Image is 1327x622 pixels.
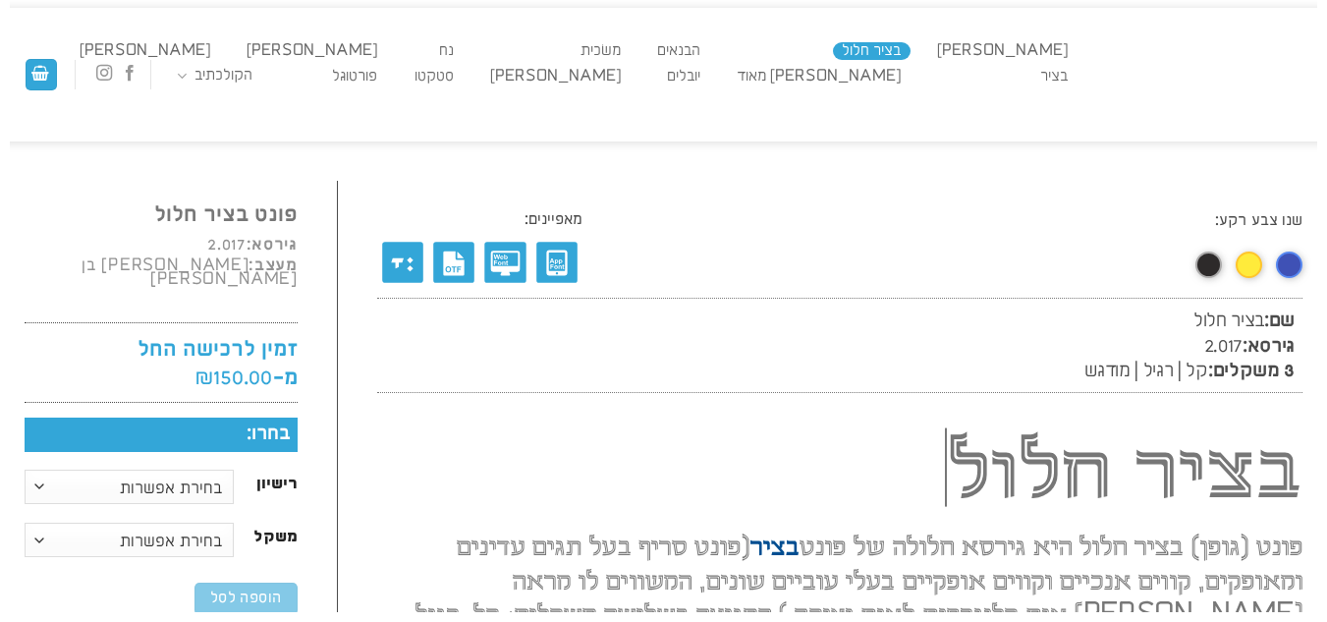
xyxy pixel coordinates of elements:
[253,531,298,544] label: משקל
[1193,311,1264,331] span: בציר חלול
[728,68,911,85] a: [PERSON_NAME] מאוד
[25,336,298,393] h4: זמין לרכישה החל מ-
[26,59,57,91] a: מעבר לסל הקניות
[1084,361,1208,381] span: קל | רגיל | מודגש
[994,211,1302,231] span: שנו צבע רקע:
[531,237,582,288] img: Application Font license
[25,201,298,230] h4: פונט בציר חלול
[207,236,246,254] span: 2.017
[928,42,1078,60] a: [PERSON_NAME]
[405,68,463,85] a: סטקטו
[377,419,1302,524] h1: בציר חלול
[323,68,387,85] a: פורטוגל
[82,256,297,289] span: [PERSON_NAME] בן [PERSON_NAME]
[25,418,298,452] h5: בחרו:
[428,210,479,288] div: TTF - OpenType Flavor
[657,68,709,85] a: יובלים
[253,478,298,491] label: רישיון
[531,210,582,230] p: מאפיינים:
[429,42,463,60] a: נח
[749,532,799,563] a: בציר
[167,67,261,85] a: הקולכתיב
[377,237,428,288] img: תמיכה בניקוד מתוכנת
[195,366,213,390] span: ₪
[428,237,479,288] img: TTF - OpenType Flavor
[531,210,582,288] div: Application Font license
[377,298,1302,393] span: שם: גירסא: 3 משקלים:
[1116,22,1312,128] img: הקולכתיב
[479,210,530,288] div: Webfont
[1204,336,1243,357] span: 2.017
[96,64,112,85] a: עקבו אחרינו באינסטגרם
[71,42,220,60] a: [PERSON_NAME]
[194,583,298,615] button: הוספה לסל
[25,259,298,288] h6: מעצב:
[833,42,911,60] a: בציר חלול
[1031,68,1078,85] a: בציר
[377,210,428,288] div: תמיכה בניקוד מתוכנת
[25,239,298,253] h6: גירסא:
[238,42,387,60] a: [PERSON_NAME]
[479,237,530,288] img: Webfont
[647,42,709,60] a: הבנאים
[480,68,630,85] a: [PERSON_NAME]
[122,64,138,85] a: עקבו אחרינו בפייסבוק
[571,42,630,60] a: משׂכית
[195,366,272,390] bdi: 150.00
